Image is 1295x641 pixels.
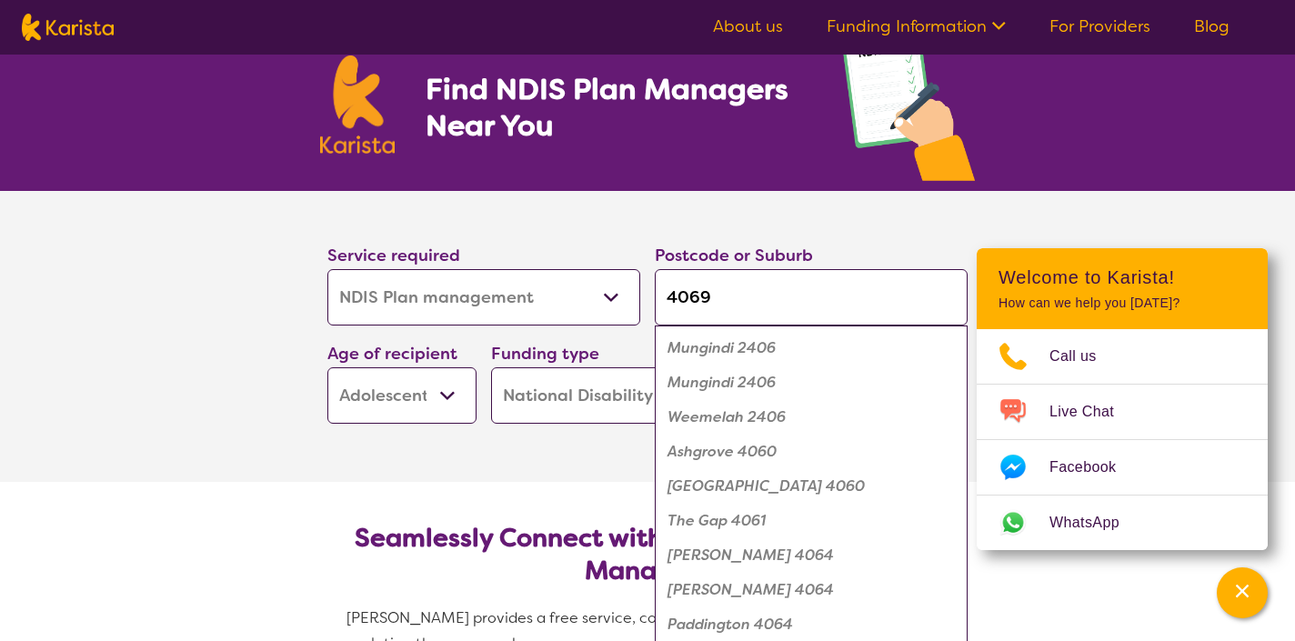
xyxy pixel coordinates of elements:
img: plan-management [842,32,975,191]
div: Ashgrove 4060 [664,435,959,469]
span: Call us [1049,343,1119,370]
label: Funding type [491,343,599,365]
a: Web link opens in a new tab. [977,496,1268,550]
label: Postcode or Suburb [655,245,813,266]
div: Ashgrove East 4060 [664,469,959,504]
h2: Welcome to Karista! [999,266,1246,288]
button: Channel Menu [1217,567,1268,618]
em: Mungindi 2406 [668,338,776,357]
ul: Choose channel [977,329,1268,550]
p: How can we help you [DATE]? [999,295,1246,311]
img: Karista logo [22,14,114,41]
a: About us [713,15,783,37]
div: Channel Menu [977,248,1268,550]
h2: Seamlessly Connect with NDIS-Registered Plan Managers [342,522,953,587]
div: Weemelah 2406 [664,400,959,435]
label: Age of recipient [327,343,457,365]
input: Type [655,269,968,326]
em: [PERSON_NAME] 4064 [668,546,834,565]
em: [PERSON_NAME] 4064 [668,580,834,599]
a: For Providers [1049,15,1150,37]
div: Milton 4064 [664,538,959,573]
div: Mungindi 2406 [664,331,959,366]
em: Paddington 4064 [668,615,793,634]
em: Mungindi 2406 [668,373,776,392]
em: [GEOGRAPHIC_DATA] 4060 [668,476,865,496]
span: Live Chat [1049,398,1136,426]
span: Facebook [1049,454,1138,481]
em: Weemelah 2406 [668,407,786,426]
a: Blog [1194,15,1230,37]
div: Milton Bc 4064 [664,573,959,607]
a: Funding Information [827,15,1006,37]
em: The Gap 4061 [668,511,766,530]
label: Service required [327,245,460,266]
em: Ashgrove 4060 [668,442,777,461]
img: Karista logo [320,55,395,154]
span: WhatsApp [1049,509,1141,536]
div: Mungindi 2406 [664,366,959,400]
h1: Find NDIS Plan Managers Near You [426,71,806,144]
div: The Gap 4061 [664,504,959,538]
